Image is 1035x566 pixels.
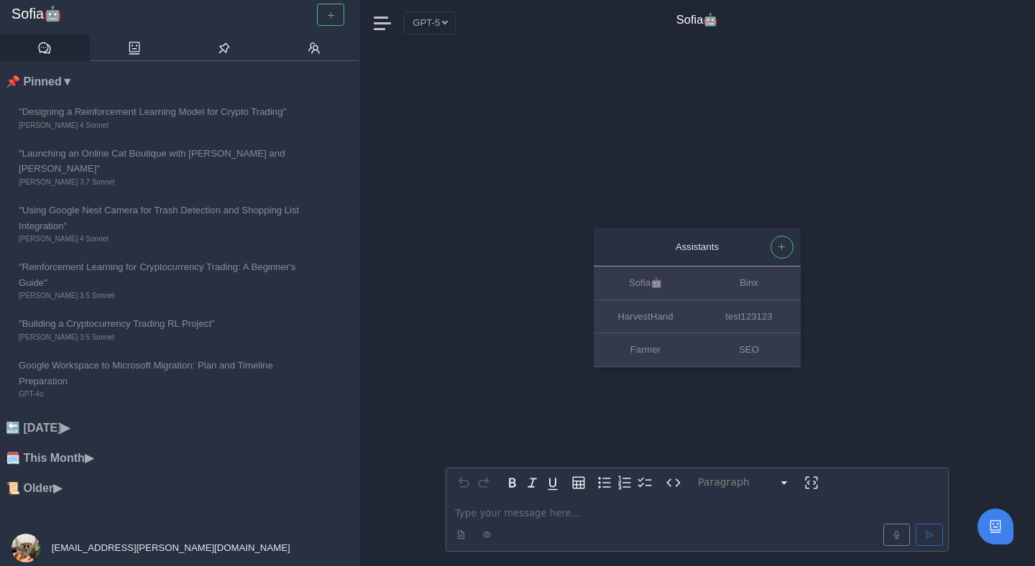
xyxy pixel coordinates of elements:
[594,473,655,493] div: toggle group
[6,73,359,91] li: 📌 Pinned ▼
[697,267,801,300] button: Binx
[697,300,801,333] button: test123123
[49,542,290,553] span: [EMAIL_ADDRESS][PERSON_NAME][DOMAIN_NAME]
[19,259,308,290] span: "Reinforcement Learning for Cryptocurrency Trading: A Beginner's Guide"
[19,290,308,302] span: [PERSON_NAME] 3.5 Sonnet
[676,13,719,27] h4: Sofia🤖
[635,473,655,493] button: Check list
[19,233,308,245] span: [PERSON_NAME] 4 Sonnet
[19,177,308,188] span: [PERSON_NAME] 3.7 Sonnet
[543,473,563,493] button: Underline
[692,473,796,493] button: Block type
[19,146,308,177] span: "Launching an Online Cat Boutique with [PERSON_NAME] and [PERSON_NAME]"
[608,239,786,254] div: Assistants
[594,300,697,333] button: HarvestHand
[6,449,359,468] li: 🗓️ This Month ▶
[594,473,615,493] button: Bulleted list
[615,473,635,493] button: Numbered list
[11,6,347,23] a: Sofia🤖
[19,332,308,343] span: [PERSON_NAME] 3.5 Sonnet
[19,389,308,400] span: GPT-4o
[594,333,697,366] button: Farmer
[19,203,308,233] span: "Using Google Nest Camera for Trash Detection and Shopping List Integration"
[19,104,308,119] span: "Designing a Reinforcement Learning Model for Crypto Trading"
[6,419,359,437] li: 🔙 [DATE] ▶
[446,497,948,551] div: editable markdown
[19,316,308,331] span: "Building a Cryptocurrency Trading RL Project"
[19,120,308,131] span: [PERSON_NAME] 4 Sonnet
[502,473,523,493] button: Bold
[6,479,359,498] li: 📜 Older ▶
[663,473,684,493] button: Inline code format
[523,473,543,493] button: Italic
[19,358,308,389] span: Google Workspace to Microsoft Migration: Plan and Timeline Preparation
[697,333,801,366] button: SEO
[594,267,697,300] button: Sofia🤖
[404,11,456,34] button: GPT-5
